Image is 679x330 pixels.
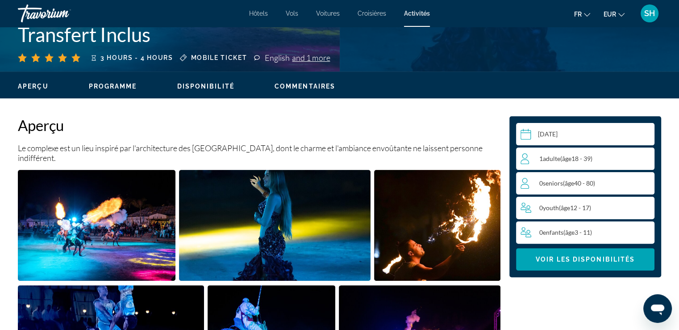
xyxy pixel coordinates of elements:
[543,155,560,162] span: Adulte
[374,169,500,281] button: Open full-screen image slider
[560,155,592,162] span: ( 18 - 39)
[191,54,247,61] span: Mobile ticket
[574,8,590,21] button: Change language
[516,148,654,244] button: Travelers: 1 adult, 0 children
[638,4,661,23] button: User Menu
[604,11,616,18] span: EUR
[516,248,654,271] button: Voir les disponibilités
[89,83,137,90] span: Programme
[539,228,592,236] span: 0
[275,83,335,90] span: Commentaires
[543,204,559,212] span: Youth
[179,169,370,281] button: Open full-screen image slider
[604,8,625,21] button: Change currency
[562,155,571,162] span: âge
[404,10,430,17] a: Activités
[18,116,500,134] h2: Aperçu
[177,83,234,90] span: Disponibilité
[286,10,298,17] a: Vols
[561,204,570,212] span: âge
[265,53,330,63] div: English
[644,9,655,18] span: SH
[18,169,175,281] button: Open full-screen image slider
[563,179,595,187] span: ( 40 - 80)
[559,204,591,212] span: ( 12 - 17)
[536,256,635,263] span: Voir les disponibilités
[177,82,234,90] button: Disponibilité
[18,82,49,90] button: Aperçu
[18,143,500,163] p: Le complexe est un lieu inspiré par l'architecture des [GEOGRAPHIC_DATA], dont le charme et l'amb...
[574,11,582,18] span: fr
[358,10,386,17] a: Croisières
[565,228,575,236] span: âge
[539,155,592,162] span: 1
[100,54,173,61] span: 3 hours - 4 hours
[18,83,49,90] span: Aperçu
[563,228,592,236] span: ( 3 - 11)
[543,228,563,236] span: Enfants
[539,204,591,212] span: 0
[275,82,335,90] button: Commentaires
[292,53,330,63] span: and 1 more
[643,294,672,323] iframe: Bouton de lancement de la fenêtre de messagerie
[89,82,137,90] button: Programme
[316,10,340,17] a: Voitures
[249,10,268,17] a: Hôtels
[565,179,574,187] span: âge
[539,179,595,187] span: 0
[543,179,563,187] span: Seniors
[18,2,107,25] a: Travorium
